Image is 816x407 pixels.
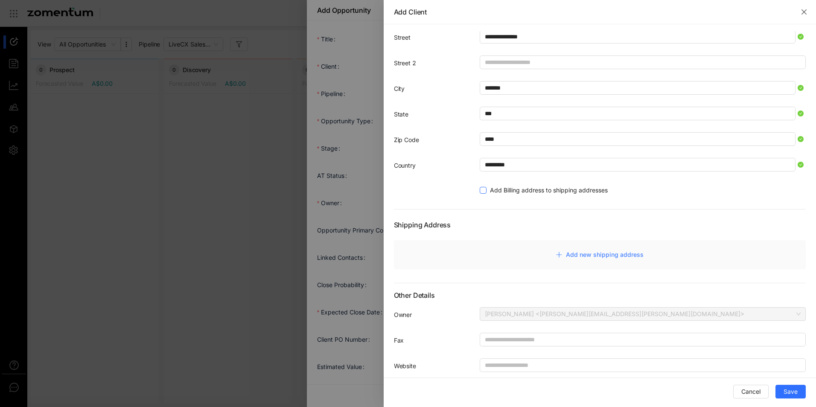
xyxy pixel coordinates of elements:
input: Fax [480,333,806,346]
span: Henry Fung <Henry.Fung@optuscorporate.com.au> [485,308,801,320]
span: close [801,9,807,15]
input: Country [480,158,796,172]
label: Zip Code [394,132,419,148]
label: Website [394,358,416,374]
label: Street 2 [394,55,416,71]
span: Shipping Address [394,220,600,230]
span: Save [784,387,798,396]
label: Owner [394,307,412,323]
label: City [394,81,405,96]
input: Street [480,30,796,44]
button: Cancel [733,385,769,398]
label: Fax [394,333,404,348]
span: Add Client [394,8,427,16]
input: Website [480,358,806,372]
span: Add Billing address to shipping addresses [487,186,611,195]
input: Zip Code [480,132,796,146]
button: Add new shipping address [394,240,806,269]
span: Other Details [394,290,806,300]
span: Cancel [741,387,761,396]
input: City [480,81,796,95]
span: Add new shipping address [566,250,644,259]
label: State [394,107,408,122]
input: Street 2 [480,55,806,69]
button: Save [775,385,806,398]
label: Street [394,30,411,45]
input: State [480,107,796,120]
label: Country [394,158,416,173]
